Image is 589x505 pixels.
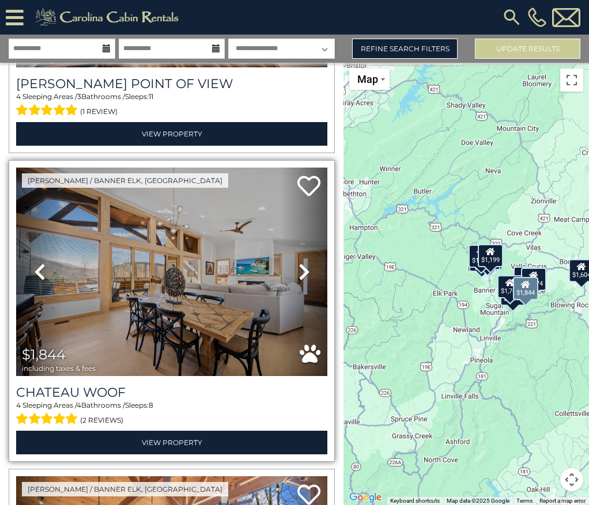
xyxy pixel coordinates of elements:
div: $1,199 [478,244,503,267]
button: Map camera controls [560,468,583,491]
img: Google [346,490,384,505]
a: [PHONE_NUMBER] [525,7,549,27]
button: Toggle fullscreen view [560,69,583,92]
a: [PERSON_NAME] Point Of View [16,76,327,92]
span: including taxes & fees [22,56,96,63]
span: (1 review) [80,104,118,119]
h3: Oates Point Of View [16,76,327,92]
span: $1,844 [22,346,66,363]
span: Map data ©2025 Google [447,498,509,504]
div: $1,768 [497,275,523,298]
span: 4 [16,92,21,101]
a: Add to favorites [297,174,320,199]
a: [PERSON_NAME] / Banner Elk, [GEOGRAPHIC_DATA] [22,173,228,188]
span: 11 [149,92,153,101]
a: Report a map error [539,498,586,504]
div: $1,174 [521,268,546,291]
a: Open this area in Google Maps (opens a new window) [346,490,384,505]
img: thumbnail_167987680.jpeg [16,168,327,376]
span: 8 [149,401,153,409]
button: Keyboard shortcuts [390,497,440,505]
button: Change map style [349,69,390,90]
a: Terms [516,498,533,504]
button: Update Results [475,39,580,59]
div: $1,502 [514,267,539,290]
img: search-regular.svg [501,7,522,28]
span: including taxes & fees [22,364,96,372]
a: Chateau Woof [16,385,327,400]
span: 4 [77,401,81,409]
span: 3 [77,92,81,101]
span: Map [357,73,378,85]
div: $1,844 [513,277,538,300]
a: View Property [16,122,327,146]
div: $1,573 [469,245,494,268]
img: Khaki-logo.png [29,6,188,29]
a: [PERSON_NAME] / Banner Elk, [GEOGRAPHIC_DATA] [22,482,228,496]
a: Refine Search Filters [352,39,458,59]
span: 4 [16,401,21,409]
div: Sleeping Areas / Bathrooms / Sleeps: [16,92,327,119]
span: (2 reviews) [80,413,123,428]
a: View Property [16,431,327,454]
div: Sleeping Areas / Bathrooms / Sleeps: [16,400,327,428]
